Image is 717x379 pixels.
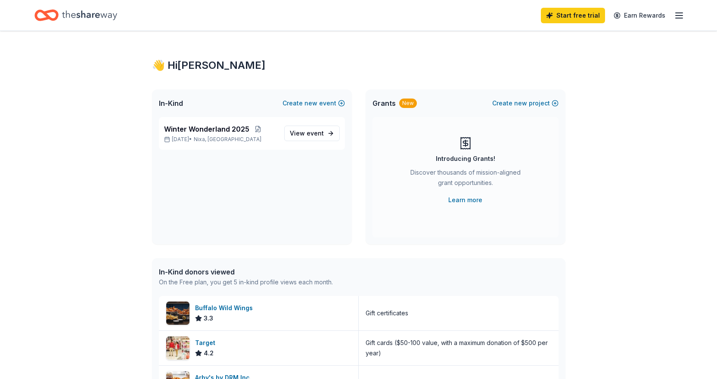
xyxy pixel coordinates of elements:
p: [DATE] • [164,136,277,143]
a: View event [284,126,340,141]
a: Earn Rewards [608,8,670,23]
div: Gift certificates [366,308,408,318]
span: Nixa, [GEOGRAPHIC_DATA] [194,136,261,143]
div: Target [195,338,219,348]
span: 4.2 [204,348,214,358]
div: In-Kind donors viewed [159,267,333,277]
img: Image for Target [166,336,189,360]
div: On the Free plan, you get 5 in-kind profile views each month. [159,277,333,287]
button: Createnewproject [492,98,559,108]
button: Createnewevent [282,98,345,108]
div: Introducing Grants! [436,154,495,164]
span: In-Kind [159,98,183,108]
div: Buffalo Wild Wings [195,303,256,313]
span: new [514,98,527,108]
a: Learn more [448,195,482,205]
span: View [290,128,324,139]
div: Gift cards ($50-100 value, with a maximum donation of $500 per year) [366,338,552,358]
div: 👋 Hi [PERSON_NAME] [152,59,565,72]
span: Grants [372,98,396,108]
div: Discover thousands of mission-aligned grant opportunities. [407,167,524,191]
a: Start free trial [541,8,605,23]
span: 3.3 [204,313,213,324]
a: Home [34,5,117,25]
span: new [304,98,317,108]
span: event [307,129,324,137]
img: Image for Buffalo Wild Wings [166,302,189,325]
div: New [399,99,417,108]
span: Winter Wonderland 2025 [164,124,249,134]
